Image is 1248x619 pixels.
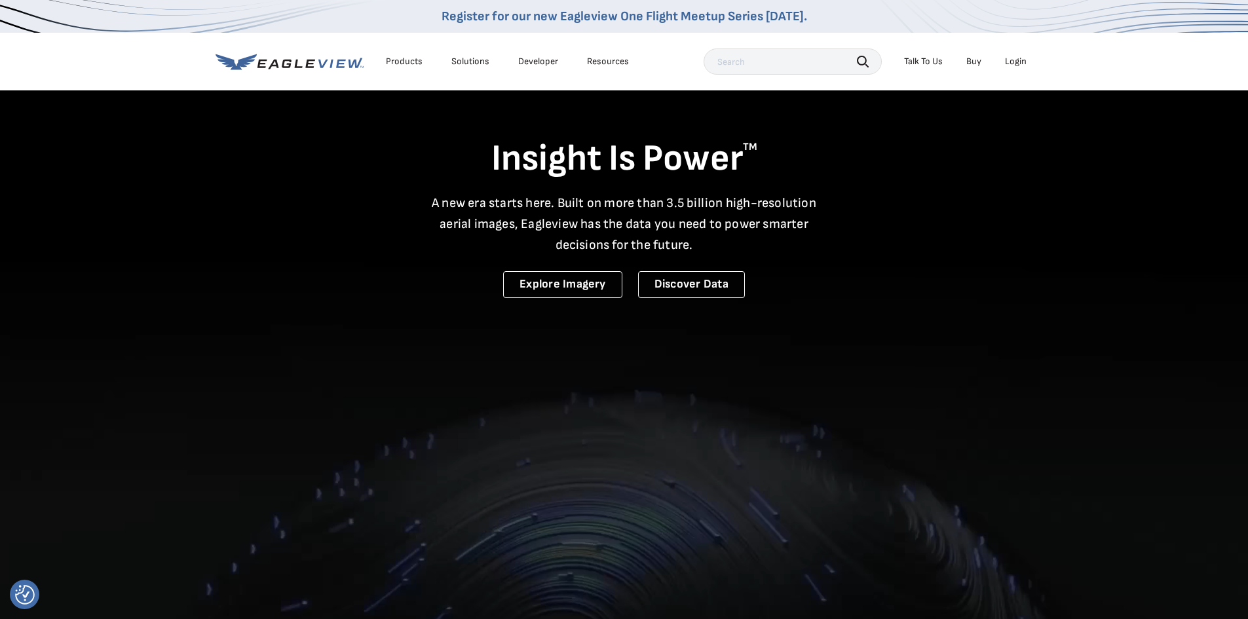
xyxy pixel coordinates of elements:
h1: Insight Is Power [216,136,1033,182]
a: Developer [518,56,558,67]
div: Resources [587,56,629,67]
a: Explore Imagery [503,271,622,298]
sup: TM [743,141,757,153]
img: Revisit consent button [15,585,35,605]
div: Solutions [451,56,489,67]
div: Login [1005,56,1027,67]
input: Search [704,48,882,75]
a: Discover Data [638,271,745,298]
button: Consent Preferences [15,585,35,605]
div: Talk To Us [904,56,943,67]
a: Register for our new Eagleview One Flight Meetup Series [DATE]. [442,9,807,24]
div: Products [386,56,423,67]
a: Buy [966,56,981,67]
p: A new era starts here. Built on more than 3.5 billion high-resolution aerial images, Eagleview ha... [424,193,825,255]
